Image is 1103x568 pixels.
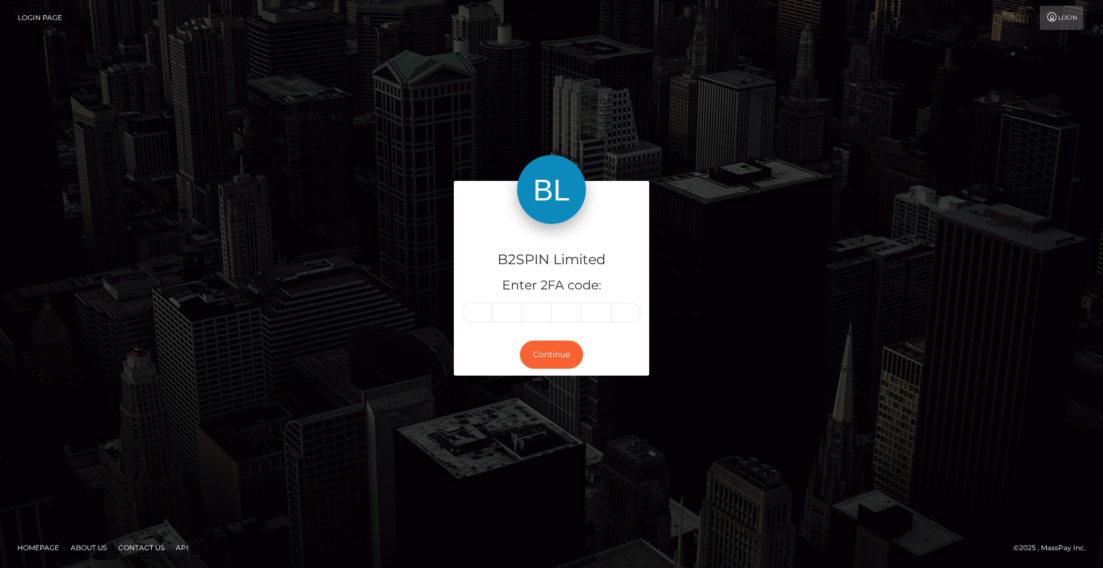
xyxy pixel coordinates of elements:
h4: B2SPIN Limited [462,250,641,270]
img: B2SPIN Limited [517,155,586,224]
div: © 2025 , MassPay Inc. [1013,542,1094,554]
a: API [171,539,193,557]
a: Homepage [13,539,64,557]
button: Continue [520,341,583,369]
a: About Us [66,539,111,557]
a: Login [1040,6,1083,30]
a: Contact Us [114,539,169,557]
h5: Enter 2FA code: [462,277,641,295]
a: Login Page [18,6,62,30]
